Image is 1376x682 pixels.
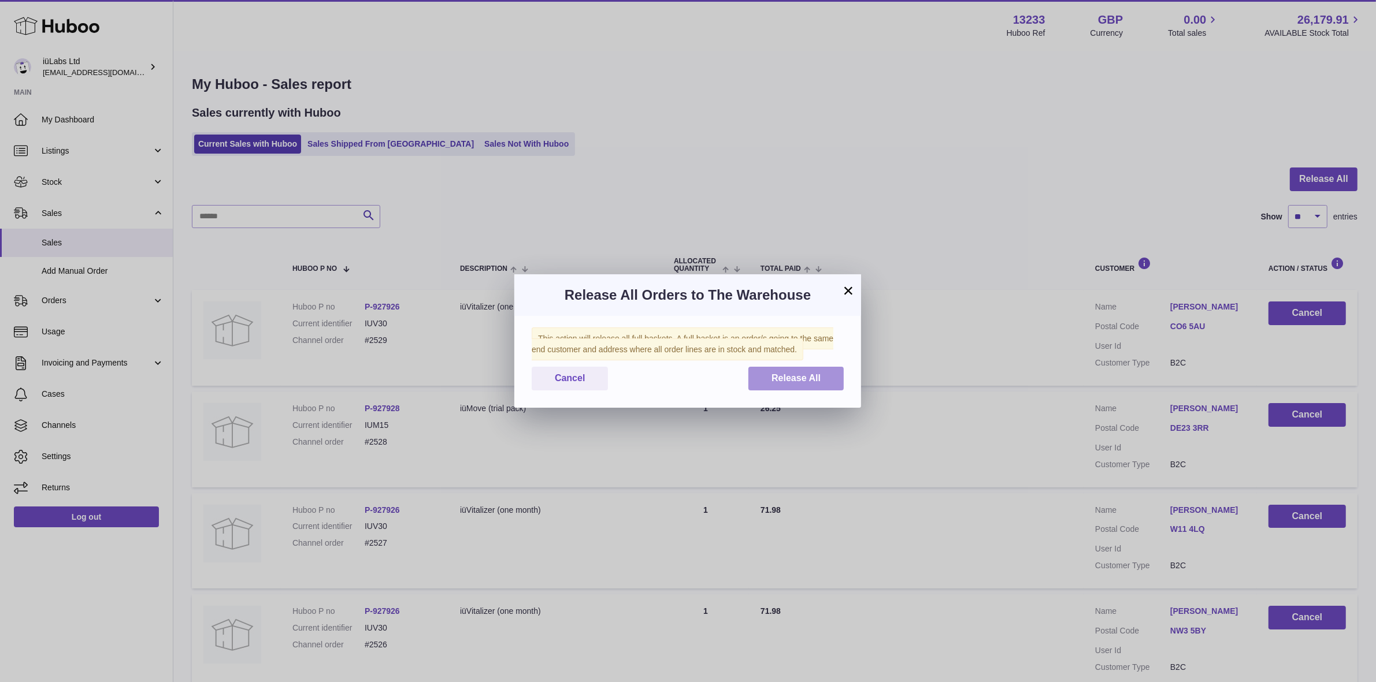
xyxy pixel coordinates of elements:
span: This action will release all full baskets. A full basket is an order/s going to the same end cust... [532,327,833,360]
h3: Release All Orders to The Warehouse [532,286,844,304]
span: Cancel [555,373,585,383]
button: Release All [748,367,844,390]
button: Cancel [532,367,608,390]
button: × [841,284,855,297]
span: Release All [772,373,821,383]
